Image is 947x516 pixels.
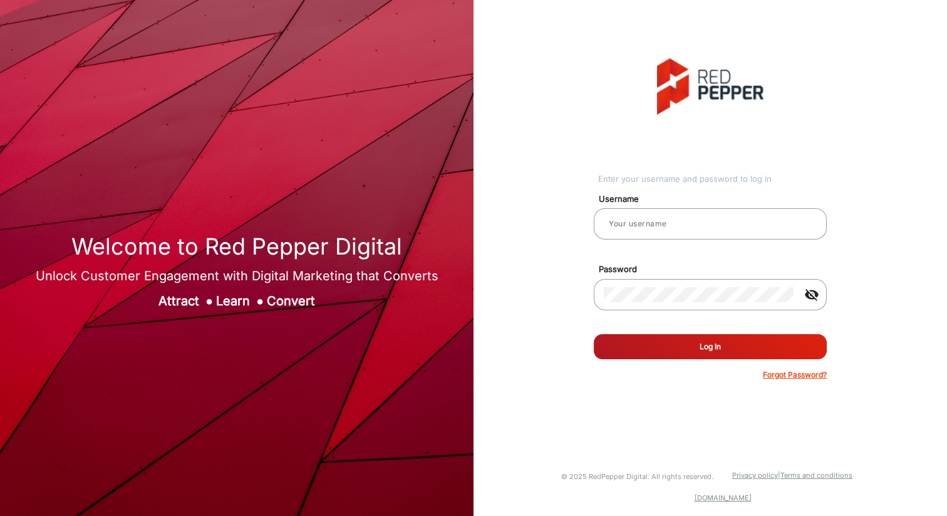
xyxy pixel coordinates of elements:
input: Your username [604,216,817,231]
div: Enter your username and password to log in [598,173,827,186]
span: ● [205,293,213,308]
div: Unlock Customer Engagement with Digital Marketing that Converts [36,266,438,285]
small: © 2025 RedPepper Digital. All rights reserved. [561,472,713,481]
span: ● [256,293,264,308]
a: Privacy policy [732,471,778,480]
mat-icon: visibility_off [797,287,827,302]
img: vmg-logo [657,58,763,115]
h1: Welcome to Red Pepper Digital [36,233,438,260]
a: Terms and conditions [780,471,852,480]
mat-label: Username [589,193,841,206]
mat-label: Password [589,263,841,276]
p: Forgot Password? [763,369,827,381]
button: Log In [594,334,827,359]
a: | [778,471,780,480]
a: [DOMAIN_NAME] [695,493,752,502]
div: Attract Learn Convert [36,292,438,310]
